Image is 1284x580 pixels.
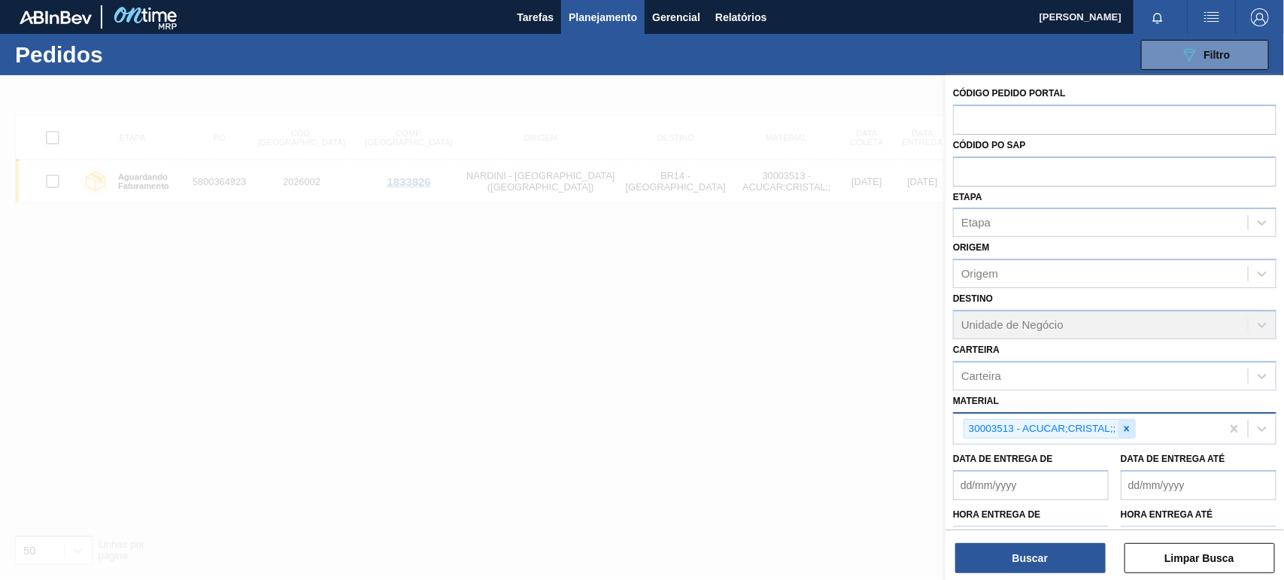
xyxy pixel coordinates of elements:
[961,217,991,229] div: Etapa
[953,504,1109,526] label: Hora entrega de
[1203,8,1221,26] img: userActions
[961,268,998,281] div: Origem
[1204,49,1231,61] span: Filtro
[715,8,766,26] span: Relatórios
[569,8,637,26] span: Planejamento
[1134,7,1182,28] button: Notificações
[953,242,990,253] label: Origem
[1121,470,1276,500] input: dd/mm/yyyy
[953,140,1026,150] label: Códido PO SAP
[15,46,235,63] h1: Pedidos
[961,369,1001,382] div: Carteira
[953,396,999,406] label: Material
[1141,40,1269,70] button: Filtro
[517,8,554,26] span: Tarefas
[964,420,1119,439] div: 30003513 - ACUCAR;CRISTAL;;
[953,88,1066,99] label: Código Pedido Portal
[953,345,1000,355] label: Carteira
[1121,504,1276,526] label: Hora entrega até
[953,293,993,304] label: Destino
[1121,454,1225,464] label: Data de Entrega até
[652,8,700,26] span: Gerencial
[953,454,1053,464] label: Data de Entrega de
[20,11,92,24] img: TNhmsLtSVTkK8tSr43FrP2fwEKptu5GPRR3wAAAABJRU5ErkJggg==
[1251,8,1269,26] img: Logout
[953,192,982,202] label: Etapa
[953,470,1109,500] input: dd/mm/yyyy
